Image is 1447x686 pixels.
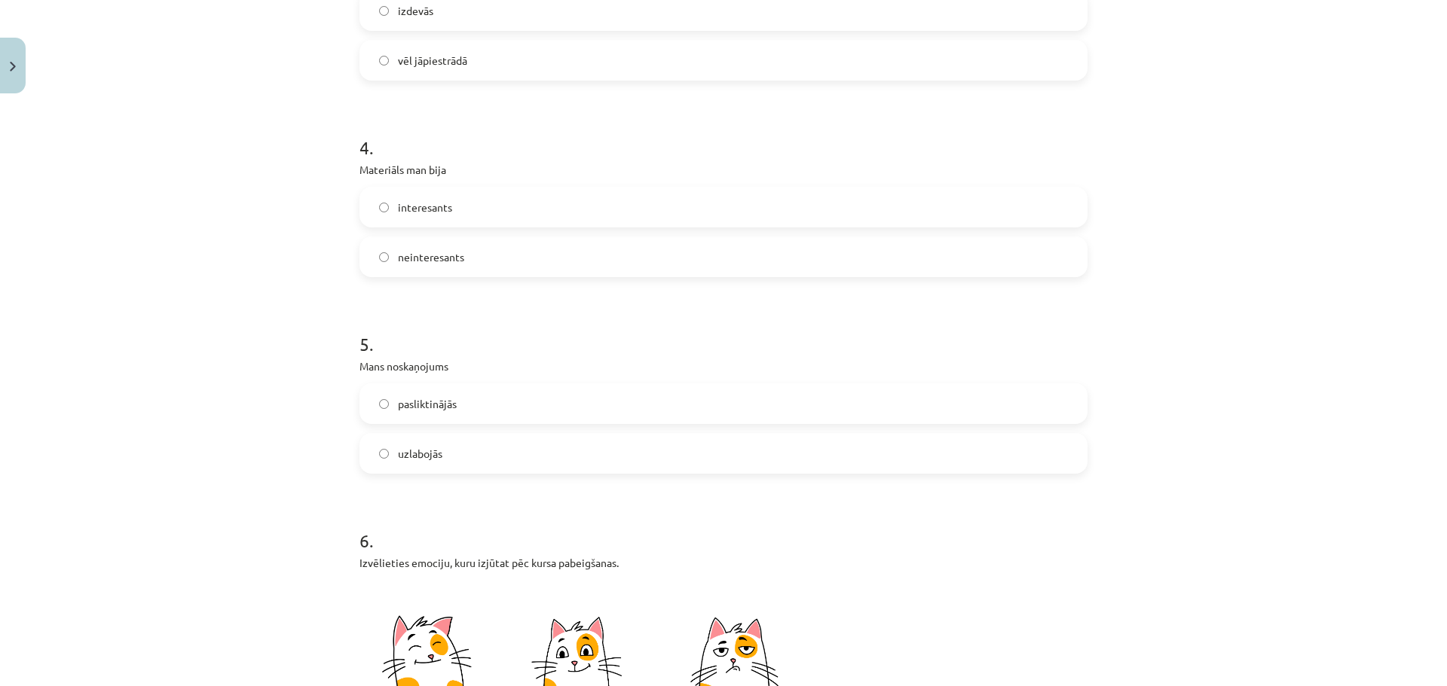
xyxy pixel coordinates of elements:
[379,449,389,459] input: uzlabojās
[379,252,389,262] input: neinteresants
[379,399,389,409] input: pasliktinājās
[398,200,452,215] span: interesants
[359,111,1088,157] h1: 4 .
[379,203,389,212] input: interesants
[398,446,442,462] span: uzlabojās
[359,162,1088,178] p: Materiāls man bija
[359,504,1088,550] h1: 6 .
[359,555,1088,571] p: Izvēlieties emociju, kuru izjūtat pēc kursa pabeigšanas.
[379,56,389,66] input: vēl jāpiestrādā
[398,396,457,412] span: pasliktinājās
[359,358,1088,374] p: Mans noskaņojums
[398,249,464,265] span: neinteresants
[398,3,433,19] span: izdevās
[379,6,389,16] input: izdevās
[398,53,467,69] span: vēl jāpiestrādā
[10,62,16,72] img: icon-close-lesson-0947bae3869378f0d4975bcd49f059093ad1ed9edebbc8119c70593378902aed.svg
[359,307,1088,354] h1: 5 .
